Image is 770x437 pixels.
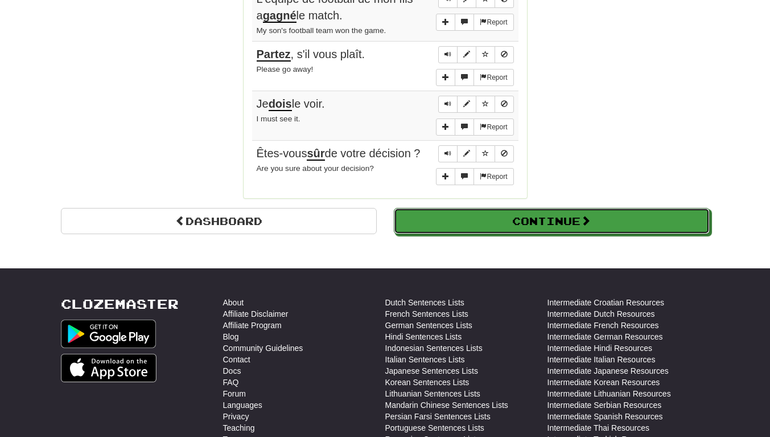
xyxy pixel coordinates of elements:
div: More sentence controls [436,14,513,31]
a: Intermediate Spanish Resources [547,411,663,422]
img: Get it on App Store [61,354,157,382]
a: Blog [223,331,239,342]
div: More sentence controls [436,168,513,185]
button: Play sentence audio [438,145,458,162]
a: Dashboard [61,208,377,234]
a: German Sentences Lists [385,320,472,331]
a: Intermediate Korean Resources [547,377,660,388]
button: Toggle ignore [495,145,514,162]
button: Report [473,69,513,86]
a: Languages [223,399,262,411]
a: FAQ [223,377,239,388]
button: Report [473,14,513,31]
a: Persian Farsi Sentences Lists [385,411,491,422]
a: Intermediate Dutch Resources [547,308,655,320]
a: Indonesian Sentences Lists [385,342,483,354]
div: Sentence controls [438,145,514,162]
button: Play sentence audio [438,96,458,113]
a: Korean Sentences Lists [385,377,470,388]
a: Intermediate Serbian Resources [547,399,662,411]
span: , s'il vous plaît. [257,48,365,62]
small: Please go away! [257,65,314,73]
button: Add sentence to collection [436,168,455,185]
a: Hindi Sentences Lists [385,331,462,342]
a: Lithuanian Sentences Lists [385,388,480,399]
small: My son's football team won the game. [257,26,386,35]
u: Partez [257,48,291,62]
button: Toggle favorite [476,46,495,63]
a: Intermediate Italian Resources [547,354,656,365]
a: Intermediate Thai Resources [547,422,650,434]
button: Toggle favorite [476,96,495,113]
a: Japanese Sentences Lists [385,365,478,377]
a: Docs [223,365,241,377]
a: About [223,297,244,308]
button: Toggle favorite [476,145,495,162]
a: Intermediate Lithuanian Resources [547,388,671,399]
u: dois [269,97,292,111]
div: Sentence controls [438,96,514,113]
u: sûr [307,147,324,161]
button: Add sentence to collection [436,69,455,86]
button: Play sentence audio [438,46,458,63]
div: More sentence controls [436,119,513,136]
span: Je le voir. [257,97,325,111]
a: Intermediate German Resources [547,331,663,342]
a: Teaching [223,422,255,434]
a: Intermediate French Resources [547,320,659,331]
img: Get it on Google Play [61,320,157,348]
a: Intermediate Japanese Resources [547,365,669,377]
div: More sentence controls [436,69,513,86]
button: Report [473,119,513,136]
a: Affiliate Disclaimer [223,308,289,320]
button: Edit sentence [457,96,476,113]
button: Toggle ignore [495,46,514,63]
button: Continue [394,208,710,234]
a: Italian Sentences Lists [385,354,465,365]
a: Intermediate Hindi Resources [547,342,652,354]
a: Privacy [223,411,249,422]
a: Community Guidelines [223,342,303,354]
a: Portuguese Sentences Lists [385,422,484,434]
a: Dutch Sentences Lists [385,297,464,308]
a: Forum [223,388,246,399]
div: Sentence controls [438,46,514,63]
span: Êtes-vous de votre décision ? [257,147,421,161]
small: Are you sure about your decision? [257,164,374,173]
a: Contact [223,354,250,365]
a: Clozemaster [61,297,179,311]
button: Toggle ignore [495,96,514,113]
a: French Sentences Lists [385,308,468,320]
button: Edit sentence [457,145,476,162]
small: I must see it. [257,115,300,123]
a: Mandarin Chinese Sentences Lists [385,399,508,411]
button: Edit sentence [457,46,476,63]
button: Add sentence to collection [436,14,455,31]
button: Add sentence to collection [436,119,455,136]
a: Intermediate Croatian Resources [547,297,664,308]
u: gagné [263,9,297,23]
a: Affiliate Program [223,320,282,331]
button: Report [473,168,513,185]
